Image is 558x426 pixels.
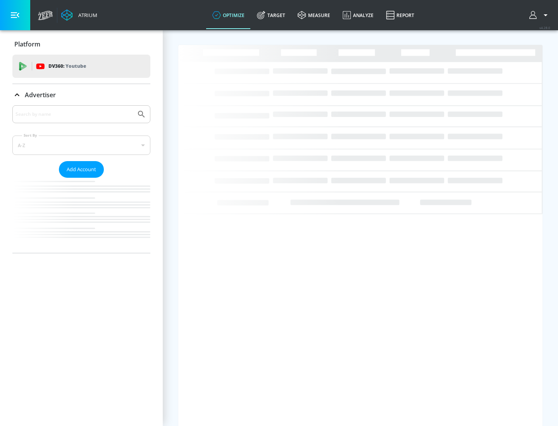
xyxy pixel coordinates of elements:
[12,33,150,55] div: Platform
[539,26,550,30] span: v 4.28.0
[12,136,150,155] div: A-Z
[291,1,336,29] a: measure
[25,91,56,99] p: Advertiser
[14,40,40,48] p: Platform
[67,165,96,174] span: Add Account
[12,178,150,253] nav: list of Advertiser
[59,161,104,178] button: Add Account
[12,55,150,78] div: DV360: Youtube
[12,84,150,106] div: Advertiser
[336,1,380,29] a: Analyze
[22,133,39,138] label: Sort By
[251,1,291,29] a: Target
[61,9,97,21] a: Atrium
[48,62,86,70] p: DV360:
[75,12,97,19] div: Atrium
[12,105,150,253] div: Advertiser
[65,62,86,70] p: Youtube
[380,1,420,29] a: Report
[206,1,251,29] a: optimize
[15,109,133,119] input: Search by name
